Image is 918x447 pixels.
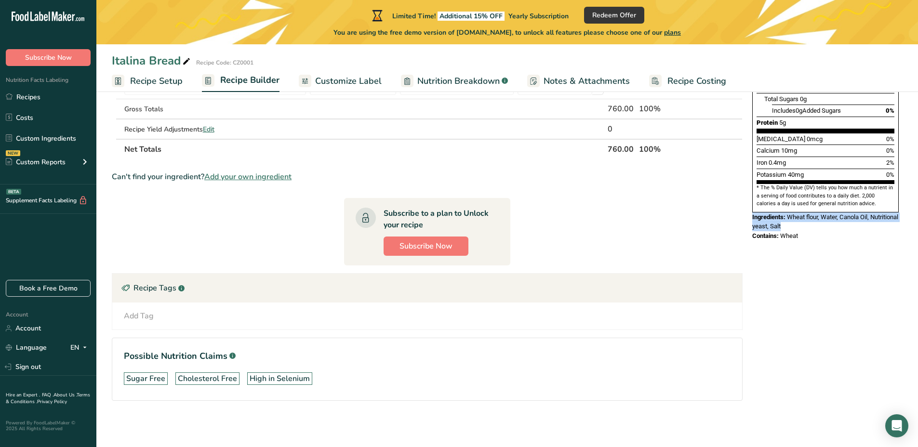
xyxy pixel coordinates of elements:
div: Italina Bread [112,52,192,69]
span: Customize Label [315,75,382,88]
span: Calcium [757,147,780,154]
button: Subscribe Now [384,237,468,256]
a: Nutrition Breakdown [401,70,508,92]
span: Nutrition Breakdown [417,75,500,88]
a: Book a Free Demo [6,280,91,297]
span: Yearly Subscription [508,12,569,21]
a: Recipe Setup [112,70,183,92]
div: High in Selenium [250,373,310,384]
span: 0g [800,95,807,103]
div: BETA [6,189,21,195]
a: Hire an Expert . [6,392,40,398]
a: Notes & Attachments [527,70,630,92]
div: Cholesterol Free [178,373,237,384]
span: Potassium [757,171,786,178]
span: [MEDICAL_DATA] [757,135,805,143]
div: Sugar Free [126,373,165,384]
a: Privacy Policy [37,398,67,405]
div: Recipe Code: CZ0001 [196,58,253,67]
h1: Possible Nutrition Claims [124,350,731,363]
span: Iron [757,159,767,166]
div: 760.00 [608,103,635,115]
span: Add your own ingredient [204,171,292,183]
span: 0.4mg [769,159,786,166]
button: Subscribe Now [6,49,91,66]
div: EN [70,342,91,354]
div: 0 [608,123,635,135]
div: Subscribe to a plan to Unlock your recipe [384,208,491,231]
a: Customize Label [299,70,382,92]
span: 0g [796,107,802,114]
div: Custom Reports [6,157,66,167]
span: 40mg [788,171,804,178]
span: Recipe Setup [130,75,183,88]
a: Terms & Conditions . [6,392,90,405]
span: 0% [886,147,894,154]
span: 5g [779,119,786,126]
span: Wheat [780,232,798,239]
span: Notes & Attachments [544,75,630,88]
div: Gross Totals [124,104,306,114]
a: About Us . [53,392,77,398]
span: Redeem Offer [592,10,636,20]
span: Subscribe Now [25,53,72,63]
span: 0% [886,171,894,178]
section: * The % Daily Value (DV) tells you how much a nutrient in a serving of food contributes to a dail... [757,184,894,208]
th: Net Totals [122,139,606,159]
span: Recipe Builder [220,74,279,87]
span: Includes Added Sugars [772,107,841,114]
div: Open Intercom Messenger [885,414,908,437]
div: Can't find your ingredient? [112,171,743,183]
span: Contains: [752,232,779,239]
div: Recipe Yield Adjustments [124,124,306,134]
span: Subscribe Now [399,240,452,252]
a: Recipe Builder [202,69,279,92]
div: 100% [639,103,697,115]
span: Wheat flour, Water, Canola Oil, Nutritional yeast, Salt [752,213,898,230]
th: 100% [637,139,699,159]
span: 10mg [781,147,797,154]
a: Language [6,339,47,356]
span: 0% [886,107,894,114]
div: NEW [6,150,20,156]
a: Recipe Costing [649,70,726,92]
span: Edit [203,125,214,134]
div: Limited Time! [370,10,569,21]
span: Ingredients: [752,213,785,221]
span: Recipe Costing [667,75,726,88]
div: Powered By FoodLabelMaker © 2025 All Rights Reserved [6,420,91,432]
span: Additional 15% OFF [438,12,505,21]
span: plans [664,28,681,37]
button: Redeem Offer [584,7,644,24]
span: 0% [886,135,894,143]
div: Recipe Tags [112,274,742,302]
div: Add Tag [124,310,154,322]
span: 2% [886,159,894,166]
span: You are using the free demo version of [DOMAIN_NAME], to unlock all features please choose one of... [333,27,681,38]
th: 760.00 [606,139,637,159]
span: Protein [757,119,778,126]
a: FAQ . [42,392,53,398]
span: 0mcg [807,135,823,143]
span: Total Sugars [764,95,798,103]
